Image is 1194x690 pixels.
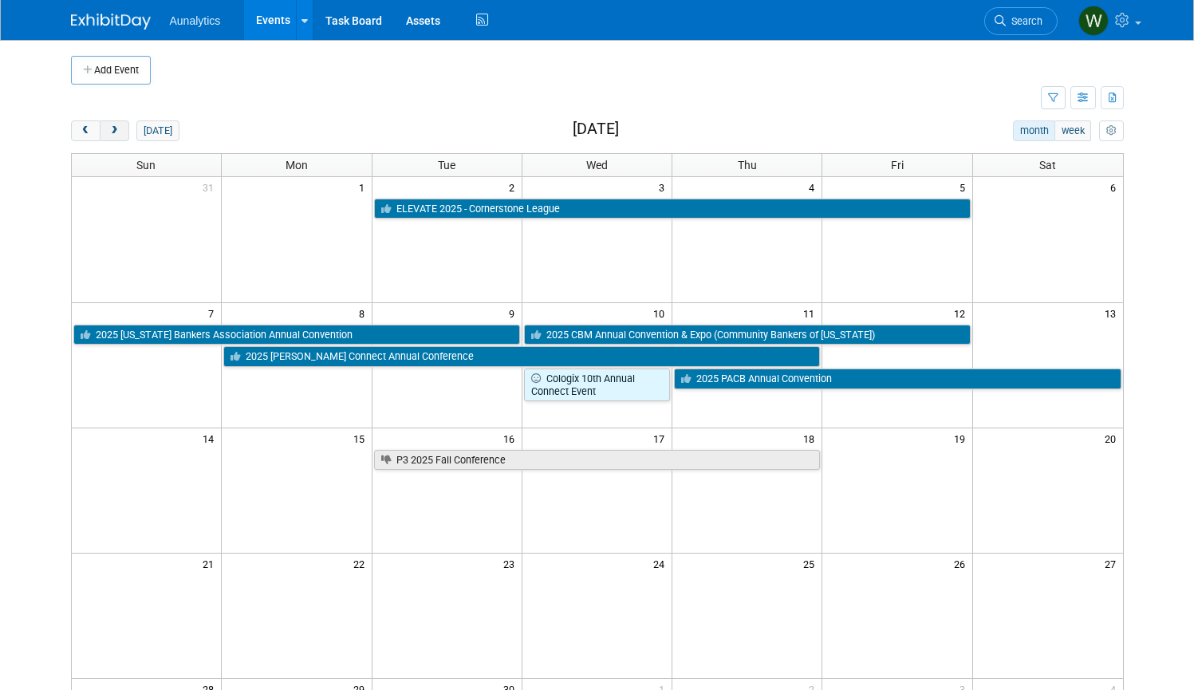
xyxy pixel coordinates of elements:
[502,428,522,448] span: 16
[952,554,972,574] span: 26
[507,303,522,323] span: 9
[201,177,221,197] span: 31
[807,177,822,197] span: 4
[524,369,670,401] a: Cologix 10th Annual Connect Event
[352,554,372,574] span: 22
[1106,126,1117,136] i: Personalize Calendar
[1103,554,1123,574] span: 27
[952,428,972,448] span: 19
[674,369,1121,389] a: 2025 PACB Annual Convention
[357,177,372,197] span: 1
[374,199,971,219] a: ELEVATE 2025 - Cornerstone League
[952,303,972,323] span: 12
[573,120,619,138] h2: [DATE]
[984,7,1058,35] a: Search
[438,159,455,172] span: Tue
[71,120,100,141] button: prev
[507,177,522,197] span: 2
[207,303,221,323] span: 7
[802,303,822,323] span: 11
[1078,6,1109,36] img: Will Mayfield
[1103,428,1123,448] span: 20
[374,450,821,471] a: P3 2025 Fall Conference
[357,303,372,323] span: 8
[352,428,372,448] span: 15
[1109,177,1123,197] span: 6
[1103,303,1123,323] span: 13
[1099,120,1123,141] button: myCustomButton
[286,159,308,172] span: Mon
[136,120,179,141] button: [DATE]
[71,56,151,85] button: Add Event
[223,346,820,367] a: 2025 [PERSON_NAME] Connect Annual Conference
[201,554,221,574] span: 21
[802,428,822,448] span: 18
[1039,159,1056,172] span: Sat
[652,428,672,448] span: 17
[1054,120,1091,141] button: week
[657,177,672,197] span: 3
[136,159,156,172] span: Sun
[958,177,972,197] span: 5
[1006,15,1042,27] span: Search
[738,159,757,172] span: Thu
[802,554,822,574] span: 25
[524,325,971,345] a: 2025 CBM Annual Convention & Expo (Community Bankers of [US_STATE])
[1013,120,1055,141] button: month
[891,159,904,172] span: Fri
[586,159,608,172] span: Wed
[502,554,522,574] span: 23
[652,554,672,574] span: 24
[170,14,221,27] span: Aunalytics
[73,325,520,345] a: 2025 [US_STATE] Bankers Association Annual Convention
[100,120,129,141] button: next
[652,303,672,323] span: 10
[201,428,221,448] span: 14
[71,14,151,30] img: ExhibitDay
